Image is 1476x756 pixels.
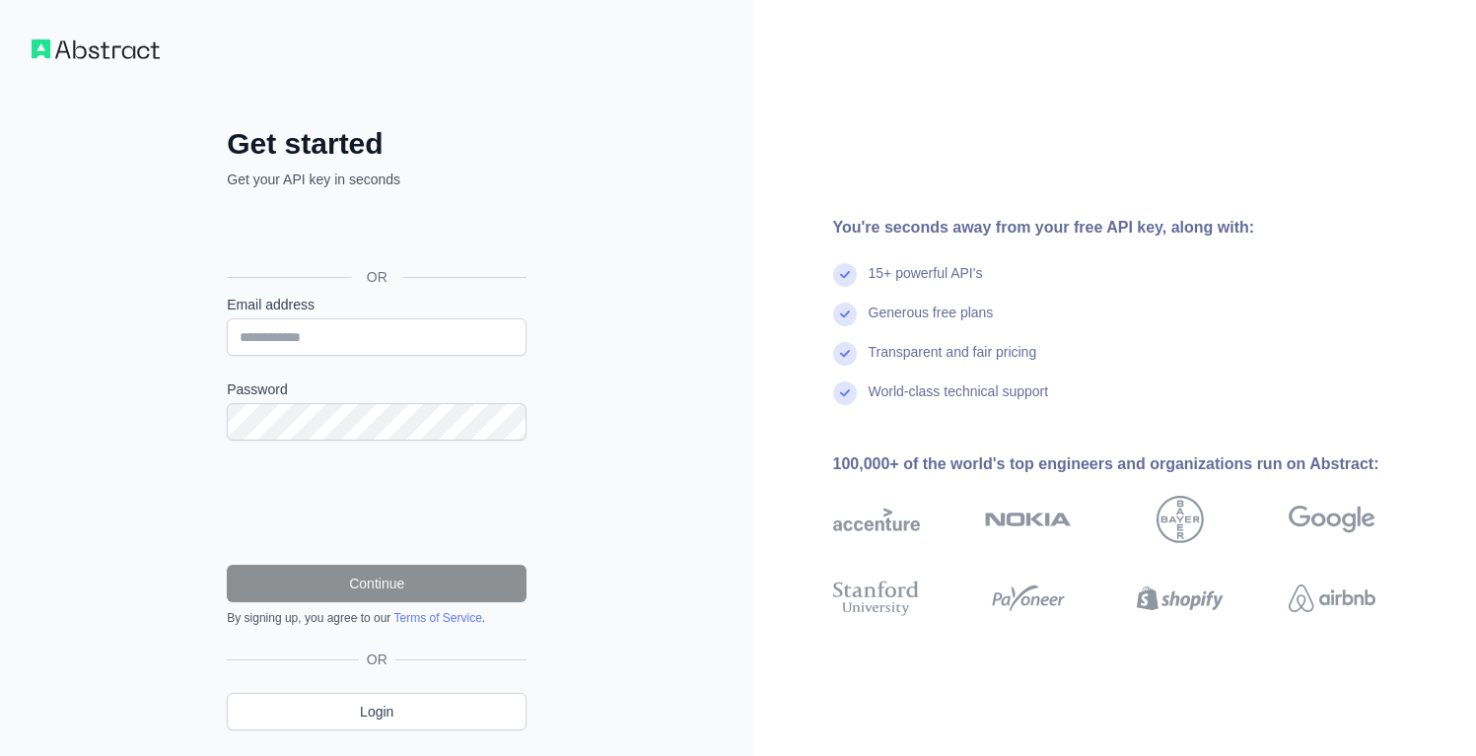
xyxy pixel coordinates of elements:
[227,693,527,730] a: Login
[833,496,920,543] img: accenture
[32,39,160,59] img: Workflow
[833,303,857,326] img: check mark
[985,577,1072,620] img: payoneer
[351,267,403,287] span: OR
[227,379,527,399] label: Password
[1137,577,1224,620] img: shopify
[227,464,527,541] iframe: reCAPTCHA
[359,650,395,669] span: OR
[227,295,527,314] label: Email address
[833,577,920,620] img: stanford university
[393,611,481,625] a: Terms of Service
[869,303,994,342] div: Generous free plans
[869,381,1049,421] div: World-class technical support
[227,126,527,162] h2: Get started
[227,565,527,602] button: Continue
[833,216,1439,240] div: You're seconds away from your free API key, along with:
[833,263,857,287] img: check mark
[833,381,857,405] img: check mark
[227,610,527,626] div: By signing up, you agree to our .
[833,452,1439,476] div: 100,000+ of the world's top engineers and organizations run on Abstract:
[217,211,532,254] iframe: Sign in with Google Button
[1289,577,1375,620] img: airbnb
[833,342,857,366] img: check mark
[227,170,527,189] p: Get your API key in seconds
[985,496,1072,543] img: nokia
[869,263,983,303] div: 15+ powerful API's
[869,342,1037,381] div: Transparent and fair pricing
[1289,496,1375,543] img: google
[1157,496,1204,543] img: bayer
